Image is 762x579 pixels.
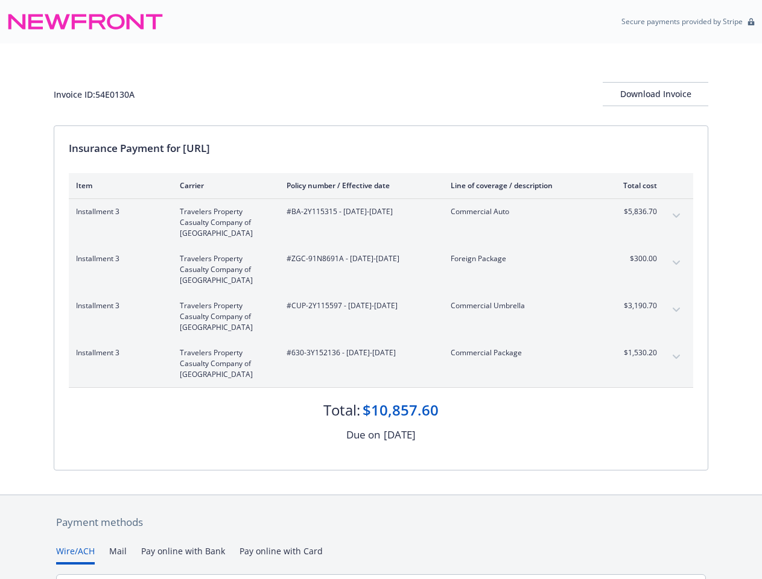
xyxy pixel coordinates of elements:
div: Installment 3Travelers Property Casualty Company of [GEOGRAPHIC_DATA]#CUP-2Y115597 - [DATE]-[DATE... [69,293,693,340]
span: $3,190.70 [612,300,657,311]
button: expand content [667,253,686,273]
span: #630-3Y152136 - [DATE]-[DATE] [287,347,431,358]
span: #BA-2Y115315 - [DATE]-[DATE] [287,206,431,217]
div: Installment 3Travelers Property Casualty Company of [GEOGRAPHIC_DATA]#BA-2Y115315 - [DATE]-[DATE]... [69,199,693,246]
div: Total cost [612,180,657,191]
span: Installment 3 [76,347,160,358]
div: Download Invoice [603,83,708,106]
span: Commercial Auto [451,206,592,217]
span: Travelers Property Casualty Company of [GEOGRAPHIC_DATA] [180,253,267,286]
span: Installment 3 [76,253,160,264]
span: #ZGC-91N8691A - [DATE]-[DATE] [287,253,431,264]
div: Insurance Payment for [URL] [69,141,693,156]
span: Foreign Package [451,253,592,264]
div: Total: [323,400,360,420]
div: Installment 3Travelers Property Casualty Company of [GEOGRAPHIC_DATA]#630-3Y152136 - [DATE]-[DATE... [69,340,693,387]
div: Due on [346,427,380,443]
div: Invoice ID: 54E0130A [54,88,135,101]
span: Installment 3 [76,206,160,217]
div: Installment 3Travelers Property Casualty Company of [GEOGRAPHIC_DATA]#ZGC-91N8691A - [DATE]-[DATE... [69,246,693,293]
button: Wire/ACH [56,545,95,565]
div: [DATE] [384,427,416,443]
span: $1,530.20 [612,347,657,358]
span: Travelers Property Casualty Company of [GEOGRAPHIC_DATA] [180,206,267,239]
div: Item [76,180,160,191]
button: Pay online with Card [240,545,323,565]
span: Commercial Umbrella [451,300,592,311]
span: $5,836.70 [612,206,657,217]
span: Installment 3 [76,300,160,311]
div: Line of coverage / description [451,180,592,191]
span: #CUP-2Y115597 - [DATE]-[DATE] [287,300,431,311]
div: Carrier [180,180,267,191]
button: Mail [109,545,127,565]
button: expand content [667,347,686,367]
button: expand content [667,206,686,226]
span: Travelers Property Casualty Company of [GEOGRAPHIC_DATA] [180,347,267,380]
span: Commercial Package [451,347,592,358]
span: Travelers Property Casualty Company of [GEOGRAPHIC_DATA] [180,300,267,333]
span: $300.00 [612,253,657,264]
div: $10,857.60 [363,400,439,420]
p: Secure payments provided by Stripe [621,16,743,27]
button: expand content [667,300,686,320]
button: Pay online with Bank [141,545,225,565]
button: Download Invoice [603,82,708,106]
div: Payment methods [56,514,706,530]
div: Policy number / Effective date [287,180,431,191]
